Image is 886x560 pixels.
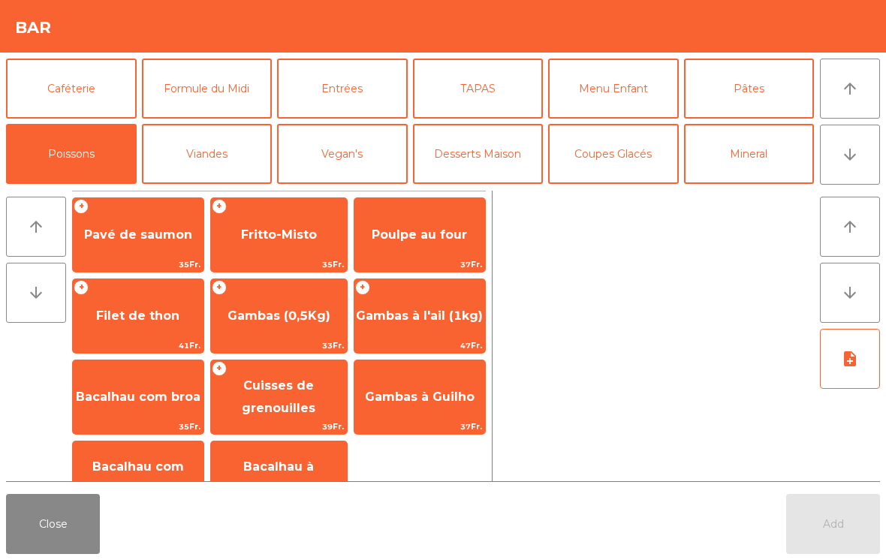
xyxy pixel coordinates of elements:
[277,124,408,184] button: Vegan's
[74,199,89,214] span: +
[354,420,485,434] span: 37Fr.
[372,227,467,242] span: Poulpe au four
[820,329,880,389] button: note_add
[820,263,880,323] button: arrow_downward
[212,280,227,295] span: +
[211,339,347,353] span: 33Fr.
[142,124,273,184] button: Viandes
[142,59,273,119] button: Formule du Midi
[820,197,880,257] button: arrow_upward
[355,280,370,295] span: +
[6,263,66,323] button: arrow_downward
[73,420,203,434] span: 35Fr.
[356,309,483,323] span: Gambas à l'ail (1kg)
[96,309,179,323] span: Filet de thon
[73,257,203,272] span: 35Fr.
[27,284,45,302] i: arrow_downward
[354,339,485,353] span: 47Fr.
[228,309,330,323] span: Gambas (0,5Kg)
[27,218,45,236] i: arrow_upward
[242,378,315,415] span: Cuisses de grenouilles
[365,390,475,404] span: Gambas à Guilho
[211,420,347,434] span: 39Fr.
[413,59,544,119] button: TAPAS
[413,124,544,184] button: Desserts Maison
[241,227,317,242] span: Fritto-Misto
[841,350,859,368] i: note_add
[73,339,203,353] span: 41Fr.
[841,218,859,236] i: arrow_upward
[6,494,100,554] button: Close
[684,124,815,184] button: Mineral
[92,459,184,496] span: Bacalhau com natas
[277,59,408,119] button: Entrées
[841,80,859,98] i: arrow_upward
[74,280,89,295] span: +
[841,284,859,302] i: arrow_downward
[820,125,880,185] button: arrow_downward
[548,124,679,184] button: Coupes Glacés
[6,59,137,119] button: Caféterie
[6,124,137,184] button: Poissons
[820,59,880,119] button: arrow_upward
[76,390,200,404] span: Bacalhau com broa
[841,146,859,164] i: arrow_downward
[684,59,815,119] button: Pâtes
[6,197,66,257] button: arrow_upward
[212,361,227,376] span: +
[15,17,51,39] h4: Bar
[548,59,679,119] button: Menu Enfant
[211,257,347,272] span: 35Fr.
[211,459,347,496] span: Bacalhau à [GEOGRAPHIC_DATA]
[354,257,485,272] span: 37Fr.
[212,199,227,214] span: +
[84,227,192,242] span: Pavé de saumon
